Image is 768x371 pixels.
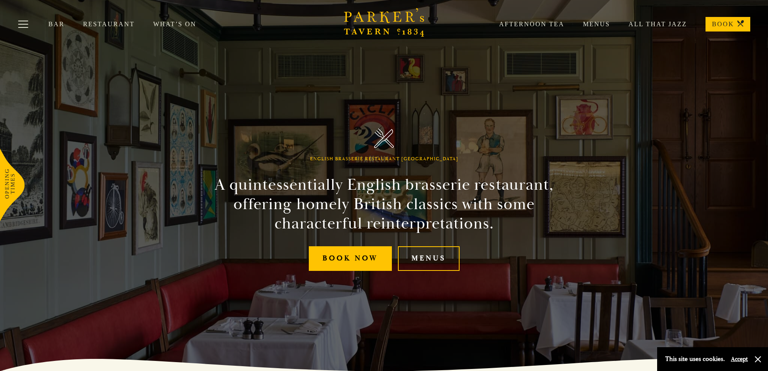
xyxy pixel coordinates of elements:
[398,246,460,271] a: Menus
[310,156,458,162] h1: English Brasserie Restaurant [GEOGRAPHIC_DATA]
[374,128,394,148] img: Parker's Tavern Brasserie Cambridge
[200,175,568,233] h2: A quintessentially English brasserie restaurant, offering homely British classics with some chara...
[754,355,762,363] button: Close and accept
[665,353,725,365] p: This site uses cookies.
[309,246,392,271] a: Book Now
[731,355,748,363] button: Accept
